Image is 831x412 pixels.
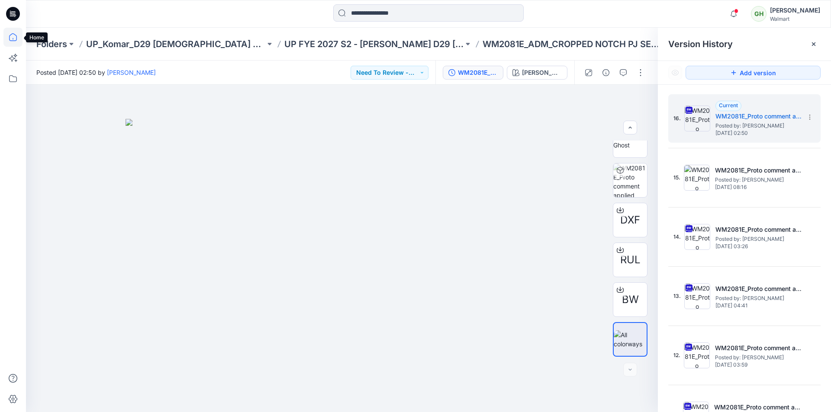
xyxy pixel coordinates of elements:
[770,16,820,22] div: Walmart
[751,6,767,22] div: GH
[622,292,639,307] span: BW
[599,66,613,80] button: Details
[86,38,265,50] a: UP_Komar_D29 [DEMOGRAPHIC_DATA] Sleep
[715,224,802,235] h5: WM2081E_Proto comment applied pattern_Colorway_REV5
[715,243,802,249] span: [DATE] 03:26
[613,163,647,197] img: WM2081E_Proto comment applied pattern_Colorway_REV7 ATHIYA FLORAL V3 CW3 VERDIGRIS GREEN
[715,294,802,303] span: Posted by: Gayan Hettiarachchi
[620,252,641,268] span: RUL
[107,69,156,76] a: [PERSON_NAME]
[715,343,802,353] h5: WM2081E_Proto comment applied pattern_Colorway_REV3
[36,68,156,77] span: Posted [DATE] 02:50 by
[684,224,710,250] img: WM2081E_Proto comment applied pattern_Colorway_REV5
[284,38,464,50] a: UP FYE 2027 S2 - [PERSON_NAME] D29 [DEMOGRAPHIC_DATA] Sleepwear
[715,130,802,136] span: [DATE] 02:50
[443,66,503,80] button: WM2081E_Proto comment applied pattern_Colorway_REV7
[673,174,680,182] span: 15.
[458,68,498,77] div: WM2081E_Proto comment applied pattern_Colorway_REV7
[810,41,817,48] button: Close
[770,5,820,16] div: [PERSON_NAME]
[715,362,802,368] span: [DATE] 03:59
[715,303,802,309] span: [DATE] 04:41
[715,353,802,362] span: Posted by: Gayan Hettiarachchi
[715,121,802,130] span: Posted by: Gayan Hettiarachchi
[673,292,681,300] span: 13.
[673,115,681,122] span: 16.
[684,342,710,368] img: WM2081E_Proto comment applied pattern_Colorway_REV3
[684,283,710,309] img: WM2081E_Proto comment applied pattern_Colorway_REV4
[715,111,802,121] h5: WM2081E_Proto comment applied pattern_Colorway_REV7
[620,212,640,228] span: DXF
[668,39,733,49] span: Version History
[673,351,680,359] span: 12.
[715,165,802,176] h5: WM2081E_Proto comment applied pattern_Colorway_REV6
[507,66,567,80] button: [PERSON_NAME] FLORAL V3 CW3 VERDIGRIS GREEN
[36,38,67,50] a: Folders
[522,68,562,77] div: [PERSON_NAME] FLORAL V3 CW3 VERDIGRIS GREEN
[719,102,738,109] span: Current
[715,176,802,184] span: Posted by: Gayan Hettiarachchi
[715,235,802,243] span: Posted by: Gayan Hettiarachchi
[686,66,821,80] button: Add version
[613,131,647,150] img: Back Ghost
[614,330,647,348] img: All colorways
[673,233,681,241] span: 14.
[483,38,662,50] p: WM2081E_ADM_CROPPED NOTCH PJ SET w/ STRAIGHT HEM TOP_COLORWAY
[684,105,710,131] img: WM2081E_Proto comment applied pattern_Colorway_REV7
[668,66,682,80] button: Show Hidden Versions
[715,184,802,190] span: [DATE] 08:16
[715,284,802,294] h5: WM2081E_Proto comment applied pattern_Colorway_REV4
[684,165,710,191] img: WM2081E_Proto comment applied pattern_Colorway_REV6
